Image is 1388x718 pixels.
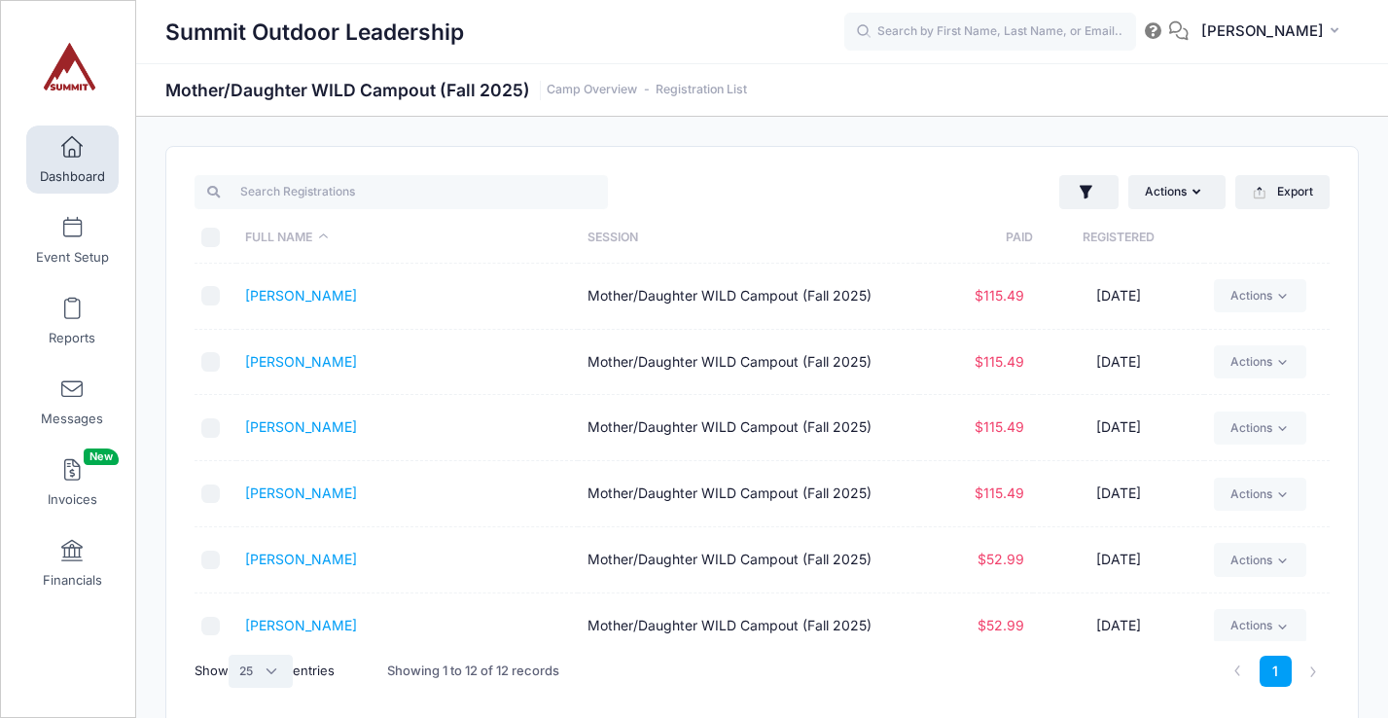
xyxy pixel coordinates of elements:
th: Session: activate to sort column ascending [578,212,919,264]
button: Export [1235,175,1330,208]
img: Summit Outdoor Leadership [33,30,106,103]
td: [DATE] [1033,593,1204,660]
input: Search Registrations [195,175,608,208]
a: Actions [1214,609,1306,642]
a: [PERSON_NAME] [245,485,357,501]
span: [PERSON_NAME] [1201,20,1324,42]
a: Actions [1214,478,1306,511]
td: Mother/Daughter WILD Campout (Fall 2025) [578,395,919,461]
td: Mother/Daughter WILD Campout (Fall 2025) [578,461,919,527]
a: InvoicesNew [26,449,119,517]
input: Search by First Name, Last Name, or Email... [844,13,1136,52]
td: [DATE] [1033,461,1204,527]
td: [DATE] [1033,527,1204,593]
a: Actions [1214,345,1306,378]
td: Mother/Daughter WILD Campout (Fall 2025) [578,593,919,660]
a: Reports [26,287,119,355]
a: Messages [26,368,119,436]
h1: Mother/Daughter WILD Campout (Fall 2025) [165,80,747,100]
a: Actions [1214,279,1306,312]
td: Mother/Daughter WILD Campout (Fall 2025) [578,264,919,330]
a: Actions [1214,543,1306,576]
a: [PERSON_NAME] [245,418,357,435]
span: $115.49 [975,418,1024,435]
a: Dashboard [26,126,119,194]
td: Mother/Daughter WILD Campout (Fall 2025) [578,330,919,396]
a: Actions [1214,412,1306,445]
span: $115.49 [975,287,1024,304]
span: Messages [41,411,103,427]
span: $52.99 [978,551,1024,567]
span: $115.49 [975,353,1024,370]
label: Show entries [195,655,335,688]
span: Dashboard [40,168,105,185]
span: Reports [49,330,95,346]
span: $52.99 [978,617,1024,633]
a: [PERSON_NAME] [245,551,357,567]
span: Invoices [48,491,97,508]
th: Paid: activate to sort column ascending [919,212,1033,264]
a: [PERSON_NAME] [245,353,357,370]
a: [PERSON_NAME] [245,617,357,633]
span: $115.49 [975,485,1024,501]
a: Summit Outdoor Leadership [1,20,137,113]
button: [PERSON_NAME] [1189,10,1359,54]
td: [DATE] [1033,330,1204,396]
td: [DATE] [1033,395,1204,461]
div: Showing 1 to 12 of 12 records [387,649,559,694]
button: Actions [1128,175,1226,208]
a: 1 [1260,656,1292,688]
a: Camp Overview [547,83,637,97]
h1: Summit Outdoor Leadership [165,10,464,54]
span: Event Setup [36,249,109,266]
th: Registered: activate to sort column ascending [1033,212,1204,264]
td: [DATE] [1033,264,1204,330]
span: New [84,449,119,465]
th: Full Name: activate to sort column descending [236,212,578,264]
td: Mother/Daughter WILD Campout (Fall 2025) [578,527,919,593]
a: Financials [26,529,119,597]
a: [PERSON_NAME] [245,287,357,304]
a: Event Setup [26,206,119,274]
a: Registration List [656,83,747,97]
select: Showentries [229,655,293,688]
span: Financials [43,572,102,589]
